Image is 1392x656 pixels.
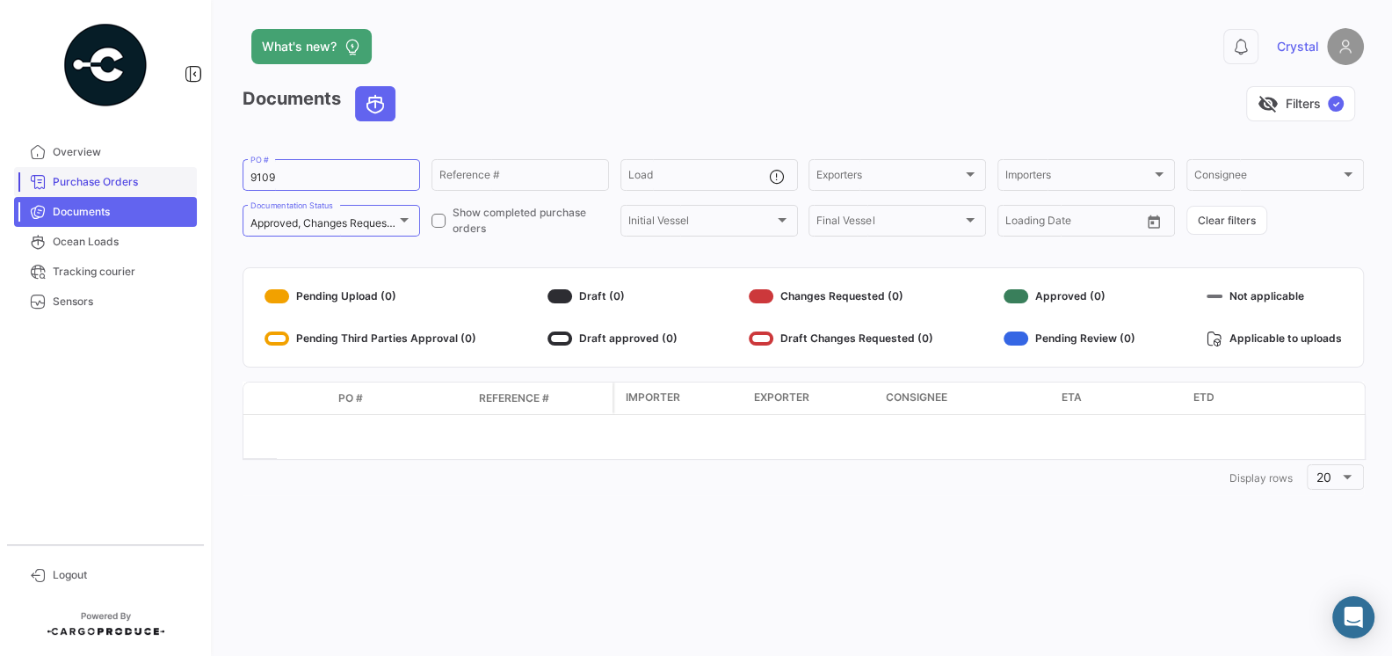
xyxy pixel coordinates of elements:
[338,390,363,406] span: PO #
[53,204,190,220] span: Documents
[747,383,879,414] datatable-header-cell: Exporter
[1229,471,1293,485] span: Display rows
[1005,171,1151,184] span: Importers
[879,383,1055,414] datatable-header-cell: Consignee
[1327,28,1364,65] img: placeholder-user.png
[1062,390,1082,405] span: ETA
[250,216,511,230] mat-select-trigger: Approved, Changes Requested, Draft, Draft approved
[1277,38,1318,55] span: Crystal
[53,174,190,190] span: Purchase Orders
[1328,96,1344,112] span: ✓
[1042,217,1106,230] input: To
[14,197,197,227] a: Documents
[53,234,190,250] span: Ocean Loads
[749,282,933,310] div: Changes Requested (0)
[262,38,337,55] span: What's new?
[626,390,680,405] span: Importer
[1316,470,1331,485] span: 20
[1004,282,1135,310] div: Approved (0)
[279,391,331,405] datatable-header-cell: Transport mode
[53,264,190,280] span: Tracking courier
[331,383,472,413] datatable-header-cell: PO #
[53,567,190,583] span: Logout
[628,217,774,230] span: Initial Vessel
[547,282,678,310] div: Draft (0)
[816,171,962,184] span: Exporters
[14,287,197,317] a: Sensors
[754,390,809,405] span: Exporter
[14,227,197,257] a: Ocean Loads
[453,205,609,237] span: Show completed purchase orders
[53,144,190,160] span: Overview
[1005,217,1030,230] input: From
[243,86,401,121] h3: Documents
[547,324,678,353] div: Draft approved (0)
[14,257,197,287] a: Tracking courier
[816,217,962,230] span: Final Vessel
[479,390,549,406] span: Reference #
[251,29,372,64] button: What's new?
[472,383,613,413] datatable-header-cell: Reference #
[265,282,476,310] div: Pending Upload (0)
[1246,86,1355,121] button: visibility_offFilters✓
[14,137,197,167] a: Overview
[1004,324,1135,353] div: Pending Review (0)
[1207,324,1342,353] div: Applicable to uploads
[1186,206,1267,235] button: Clear filters
[886,390,947,405] span: Consignee
[749,324,933,353] div: Draft Changes Requested (0)
[1332,596,1374,638] div: Abrir Intercom Messenger
[1258,93,1279,114] span: visibility_off
[356,87,395,120] button: Ocean
[1141,208,1167,235] button: Open calendar
[265,324,476,353] div: Pending Third Parties Approval (0)
[62,21,149,109] img: powered-by.png
[1194,171,1340,184] span: Consignee
[53,294,190,310] span: Sensors
[1055,383,1186,414] datatable-header-cell: ETA
[1186,383,1318,414] datatable-header-cell: ETD
[615,383,747,414] datatable-header-cell: Importer
[1193,390,1214,405] span: ETD
[14,167,197,197] a: Purchase Orders
[1207,282,1342,310] div: Not applicable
